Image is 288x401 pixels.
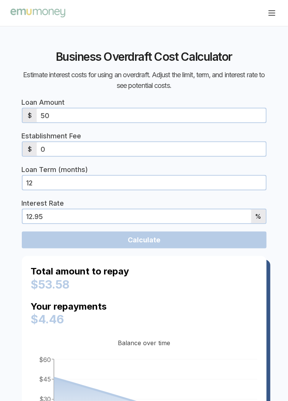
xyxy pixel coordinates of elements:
div: Interest Rate [22,198,267,209]
p: Balance over time [31,339,257,348]
button: Main Menu [265,6,279,20]
div: Establishment Fee [22,131,267,141]
div: $53.58 [31,278,257,291]
div: Loan Term (months) [22,164,267,175]
img: Emu Money [9,7,67,18]
div: % [251,209,266,223]
tspan: $45 [39,375,51,383]
div: Total amount to repay [31,265,257,291]
tspan: $60 [39,356,51,364]
input: 0 [23,209,251,223]
div: $ [23,109,37,122]
div: Loan Amount [22,97,267,108]
input: 0 [23,176,266,190]
div: $4.46 [31,313,257,326]
input: 0 [37,142,265,156]
h3: Estimate interest costs for using an overdraft. Adjust the limit, term, and interest rate to see ... [22,70,267,91]
input: 0 [37,109,265,122]
div: $ [23,142,37,156]
h2: Business Overdraft Cost Calculator [56,50,232,63]
div: Your repayments [31,300,257,326]
input: Calculate [22,232,267,248]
